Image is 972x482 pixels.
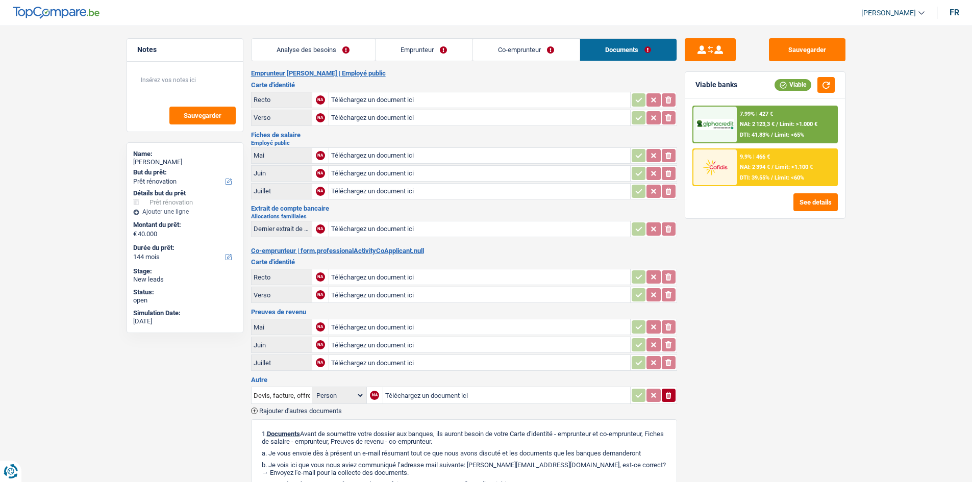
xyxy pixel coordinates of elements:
div: NA [370,391,379,400]
span: Limit: <65% [774,132,804,138]
div: NA [316,358,325,367]
div: Juillet [254,359,310,367]
div: Status: [133,288,237,296]
div: NA [316,224,325,234]
div: NA [316,187,325,196]
span: / [770,132,772,138]
span: NAI: 2 394 € [739,164,769,170]
div: Mai [254,323,310,331]
h3: Carte d'identité [251,259,677,265]
button: See details [793,193,838,211]
div: NA [316,95,325,105]
label: Montant du prêt: [133,221,235,229]
a: Emprunteur [376,39,472,61]
div: Ajouter une ligne [133,208,237,215]
h2: Co-emprunteur | form.professionalActivityCoApplicant.null [251,247,677,255]
span: Limit: >1.000 € [779,121,817,128]
div: NA [316,151,325,160]
div: Juillet [254,187,310,195]
div: Détails but du prêt [133,189,237,197]
div: Simulation Date: [133,309,237,317]
div: NA [316,290,325,299]
span: / [770,174,772,181]
div: Name: [133,150,237,158]
span: DTI: 39.55% [739,174,769,181]
img: TopCompare Logo [13,7,99,19]
span: Documents [267,430,300,438]
button: Rajouter d'autres documents [251,408,342,414]
h3: Preuves de revenu [251,309,677,315]
div: open [133,296,237,305]
span: / [771,164,773,170]
div: Mai [254,151,310,159]
h2: Allocations familiales [251,214,677,219]
div: Dernier extrait de compte pour vos allocations familiales [254,225,310,233]
h2: Emprunteur [PERSON_NAME] | Employé public [251,69,677,78]
div: Juin [254,169,310,177]
label: But du prêt: [133,168,235,176]
div: NA [316,113,325,122]
h3: Extrait de compte bancaire [251,205,677,212]
div: Recto [254,96,310,104]
h2: Employé public [251,140,677,146]
span: DTI: 41.83% [739,132,769,138]
a: Co-emprunteur [473,39,580,61]
div: Viable banks [695,81,737,89]
p: a. Je vous envoie dès à présent un e-mail résumant tout ce que nous avons discuté et les doc... [262,449,666,457]
div: NA [316,272,325,282]
div: NA [316,169,325,178]
img: Cofidis [696,158,734,176]
div: NA [316,340,325,349]
span: Limit: >1.100 € [775,164,812,170]
a: [PERSON_NAME] [853,5,925,21]
h3: Fiches de salaire [251,132,677,138]
p: b. Je vois ici que vous nous aviez communiqué l’adresse mail suivante: [PERSON_NAME][EMAIL_ADDRE... [262,461,666,476]
span: / [776,121,778,128]
span: Sauvegarder [184,112,221,119]
span: Rajouter d'autres documents [259,408,342,414]
h3: Carte d'identité [251,82,677,88]
div: Verso [254,114,310,121]
a: Documents [580,39,677,61]
div: Recto [254,273,310,281]
div: Verso [254,291,310,299]
div: 7.99% | 427 € [739,111,772,117]
p: 1. Avant de soumettre votre dossier aux banques, ils auront besoin de votre Carte d'identité - em... [262,430,666,445]
span: NAI: 2 123,3 € [739,121,774,128]
h3: Autre [251,376,677,383]
img: AlphaCredit [696,119,734,131]
div: [PERSON_NAME] [133,158,237,166]
span: Limit: <60% [774,174,804,181]
span: € [133,230,137,238]
div: fr [950,8,959,17]
h5: Notes [137,45,233,54]
div: 9.9% | 466 € [739,154,769,160]
a: Analyse des besoins [252,39,375,61]
button: Sauvegarder [769,38,845,61]
div: Juin [254,341,310,349]
div: NA [316,322,325,332]
div: New leads [133,275,237,284]
span: [PERSON_NAME] [861,9,916,17]
label: Durée du prêt: [133,244,235,252]
button: Sauvegarder [169,107,236,124]
div: Stage: [133,267,237,275]
div: Viable [775,79,811,90]
div: [DATE] [133,317,237,325]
